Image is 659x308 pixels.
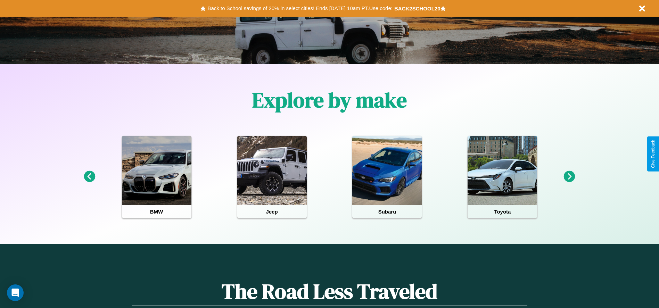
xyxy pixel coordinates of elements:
[206,3,394,13] button: Back to School savings of 20% in select cities! Ends [DATE] 10am PT.Use code:
[394,6,440,11] b: BACK2SCHOOL20
[252,86,407,114] h1: Explore by make
[651,140,656,168] div: Give Feedback
[237,205,307,218] h4: Jeep
[122,205,191,218] h4: BMW
[132,277,527,306] h1: The Road Less Traveled
[468,205,537,218] h4: Toyota
[7,284,24,301] div: Open Intercom Messenger
[352,205,422,218] h4: Subaru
